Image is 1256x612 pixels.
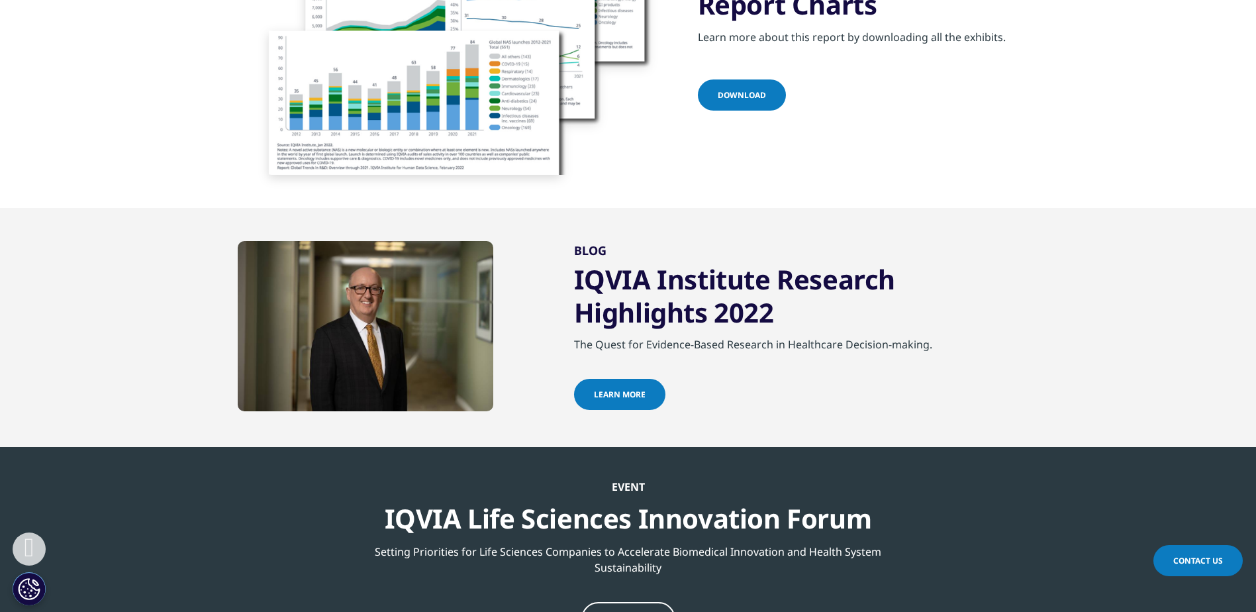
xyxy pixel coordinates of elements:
div: Setting Priorities for Life Sciences Companies to Accelerate Biomedical Innovation and Health Sys... [373,535,884,576]
h3: IQVIA Institute Research Highlights 2022 [574,263,1019,336]
button: Cookies Settings [13,572,46,605]
span: Contact Us [1173,555,1223,566]
p: The Quest for Evidence-Based Research in Healthcare Decision-making. [574,336,1019,352]
h2: Blog [574,242,1019,263]
p: Learn more about this report by downloading all the exhibits. [698,29,1019,53]
a: learn more [574,379,665,410]
a: Download [698,79,786,111]
div: IQVIA Life Sciences Innovation Forum [373,493,884,535]
div: Event [373,480,884,493]
span: Download [718,89,766,101]
span: learn more [594,389,646,400]
a: Contact Us [1153,545,1243,576]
